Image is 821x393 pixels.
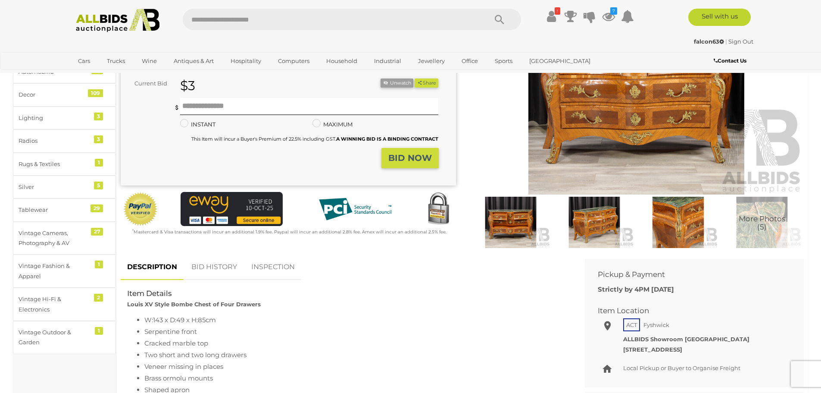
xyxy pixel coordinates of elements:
a: Computers [272,54,315,68]
a: Cars [72,54,96,68]
a: More Photos(5) [722,197,802,248]
a: Household [321,54,363,68]
h2: Pickup & Payment [598,270,778,279]
b: Contact Us [714,57,746,64]
li: Brass ormolu mounts [144,372,565,384]
div: Lighting [19,113,90,123]
button: Unwatch [381,79,413,88]
div: Vintage Hi-Fi & Electronics [19,294,90,314]
a: Vintage Cameras, Photography & AV 27 [13,222,116,255]
a: Tablewear 29 [13,198,116,221]
button: BID NOW [381,148,439,168]
a: Office [456,54,484,68]
small: This Item will incur a Buyer's Premium of 22.5% including GST. [191,136,438,142]
a: Sign Out [728,38,753,45]
li: Two short and two long drawers [144,349,565,361]
strong: Louis XV Style Bombe Chest of Four Drawers [127,301,261,308]
div: 1 [95,159,103,167]
li: Veneer missing in places [144,361,565,372]
span: ACT [623,318,640,331]
div: 5 [94,182,103,189]
a: Lighting 3 [13,107,116,129]
div: Tablewear [19,205,90,215]
div: 3 [94,135,103,143]
strong: BID NOW [388,153,432,163]
div: Silver [19,182,90,192]
a: Antiques & Art [168,54,219,68]
strong: [STREET_ADDRESS] [623,346,682,353]
div: 1 [95,261,103,268]
a: Industrial [368,54,407,68]
div: Vintage Outdoor & Garden [19,327,90,348]
a: Contact Us [714,56,749,66]
a: [GEOGRAPHIC_DATA] [524,54,596,68]
div: 27 [91,228,103,236]
div: Vintage Cameras, Photography & AV [19,228,90,248]
li: Cracked marble top [144,337,565,349]
span: More Photos (5) [739,215,785,231]
span: Local Pickup or Buyer to Organise Freight [623,365,740,371]
a: INSPECTION [245,255,301,280]
strong: falcon63 [694,38,724,45]
b: A WINNING BID IS A BINDING CONTRACT [336,136,438,142]
a: Sell with us [688,9,751,26]
a: Hospitality [225,54,267,68]
div: 109 [88,89,103,97]
a: ! [545,9,558,24]
a: Sports [489,54,518,68]
li: Serpentine front [144,326,565,337]
div: 3 [94,113,103,120]
span: | [725,38,727,45]
h2: Item Details [127,289,565,298]
a: Wine [136,54,162,68]
img: Louis XV Style Bombe Chest of Four Drawers [638,197,718,248]
img: eWAY Payment Gateway [181,192,283,226]
a: Vintage Fashion & Apparel 1 [13,255,116,288]
img: Louis XV Style Bombe Chest of Four Drawers [471,197,550,248]
span: Fyshwick [641,319,671,330]
h2: Item Location [598,307,778,315]
a: falcon63 [694,38,725,45]
li: Unwatch this item [381,79,413,88]
strong: ALLBIDS Showroom [GEOGRAPHIC_DATA] [623,336,749,343]
img: PCI DSS compliant [312,192,398,226]
a: Rugs & Textiles 1 [13,153,116,176]
label: MAXIMUM [312,119,353,129]
label: INSTANT [180,119,215,129]
a: 7 [602,9,615,24]
div: Radios [19,136,90,146]
a: Decor 109 [13,83,116,106]
img: Official PayPal Seal [123,192,158,226]
a: Vintage Hi-Fi & Electronics 2 [13,288,116,321]
div: 29 [91,204,103,212]
img: Louis XV Style Bombe Chest of Four Drawers [722,197,802,248]
img: Secured by Rapid SSL [421,192,456,226]
a: DESCRIPTION [121,255,184,280]
a: Trucks [101,54,131,68]
button: Share [415,79,438,88]
small: Mastercard & Visa transactions will incur an additional 1.9% fee. Paypal will incur an additional... [132,229,446,235]
i: ! [555,7,560,15]
img: Allbids.com.au [71,9,165,32]
div: Rugs & Textiles [19,159,90,169]
li: W:143 x D:49 x H:85cm [144,314,565,326]
b: Strictly by 4PM [DATE] [598,285,674,293]
a: Silver 5 [13,176,116,198]
div: 2 [94,294,103,302]
a: Jewellery [412,54,450,68]
a: Vintage Outdoor & Garden 1 [13,321,116,354]
div: Current Bid [121,79,174,88]
a: BID HISTORY [185,255,243,280]
img: Louis XV Style Bombe Chest of Four Drawers [555,197,634,248]
strong: $3 [180,78,195,94]
a: Radios 3 [13,129,116,152]
div: Vintage Fashion & Apparel [19,261,90,281]
div: Decor [19,90,90,100]
button: Search [478,9,521,30]
i: 7 [610,7,617,15]
div: 1 [95,327,103,335]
